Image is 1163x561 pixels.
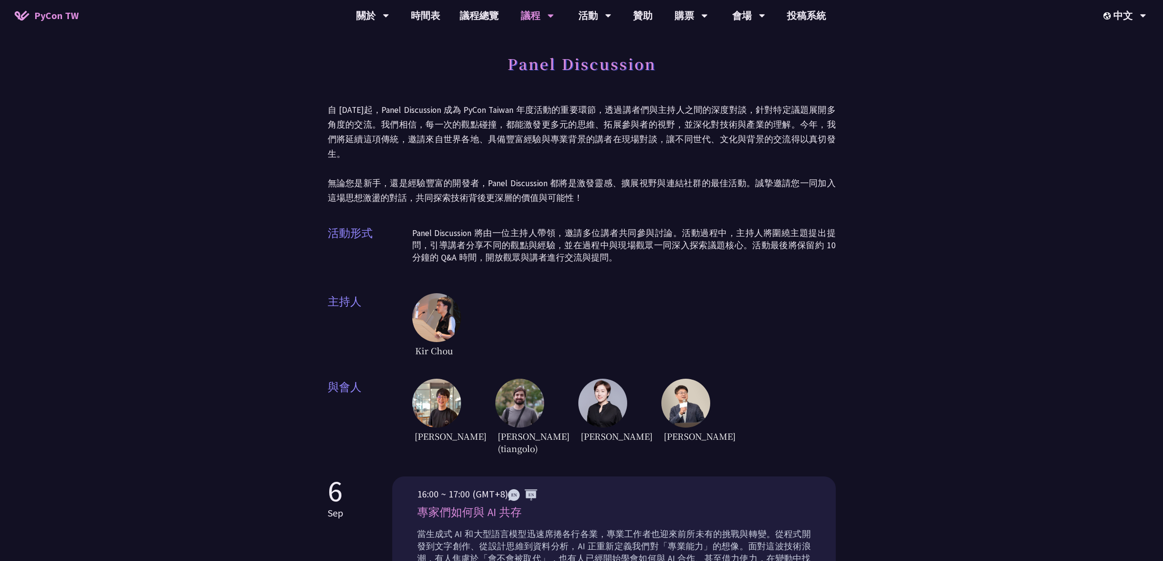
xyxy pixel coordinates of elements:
[417,504,811,521] p: 專家們如何與 AI 共存
[328,506,343,520] p: Sep
[328,476,343,506] p: 6
[495,428,539,457] span: [PERSON_NAME] (tiangolo)
[34,8,79,23] span: PyCon TW
[495,379,544,428] img: Sebasti%C3%A1nRam%C3%ADrez.1365658.jpeg
[412,293,461,342] img: Kir Chou
[412,227,836,264] p: Panel Discussion 將由一位主持人帶領，邀請多位講者共同參與討論。活動過程中，主持人將圍繞主題提出提問，引導講者分享不同的觀點與經驗，並在過程中與現場觀眾一同深入探索議題核心。活動...
[328,379,412,457] span: 與會人
[507,49,656,78] h1: Panel Discussion
[412,379,461,428] img: DongheeNa.093fe47.jpeg
[15,11,29,21] img: Home icon of PyCon TW 2025
[661,428,705,445] span: [PERSON_NAME]
[412,428,456,445] span: [PERSON_NAME]
[1103,12,1113,20] img: Locale Icon
[412,342,456,359] span: Kir Chou
[328,293,412,359] span: 主持人
[328,103,836,205] p: 自 [DATE]起，Panel Discussion 成為 PyCon Taiwan 年度活動的重要環節，透過講者們與主持人之間的深度對談，針對特定議題展開多角度的交流。我們相信，每一次的觀點碰...
[328,225,412,274] span: 活動形式
[417,487,811,501] p: 16:00 ~ 17:00 (GMT+8)
[661,379,710,428] img: YCChen.e5e7a43.jpg
[5,3,88,28] a: PyCon TW
[578,428,622,445] span: [PERSON_NAME]
[508,489,537,501] img: ENEN.5a408d1.svg
[578,379,627,428] img: TicaLin.61491bf.png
